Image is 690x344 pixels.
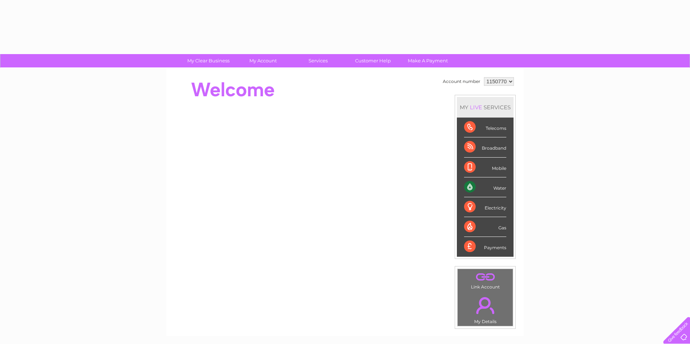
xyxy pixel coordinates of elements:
div: Mobile [464,158,506,177]
div: LIVE [468,104,484,111]
div: Gas [464,217,506,237]
a: Customer Help [343,54,403,67]
div: MY SERVICES [457,97,514,118]
div: Payments [464,237,506,256]
div: Broadband [464,137,506,157]
a: . [459,293,511,318]
td: Account number [441,75,482,88]
div: Water [464,177,506,197]
div: Electricity [464,197,506,217]
a: My Account [233,54,293,67]
a: . [459,271,511,283]
a: My Clear Business [179,54,238,67]
td: My Details [457,291,513,326]
td: Link Account [457,269,513,291]
a: Make A Payment [398,54,458,67]
div: Telecoms [464,118,506,137]
a: Services [288,54,348,67]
